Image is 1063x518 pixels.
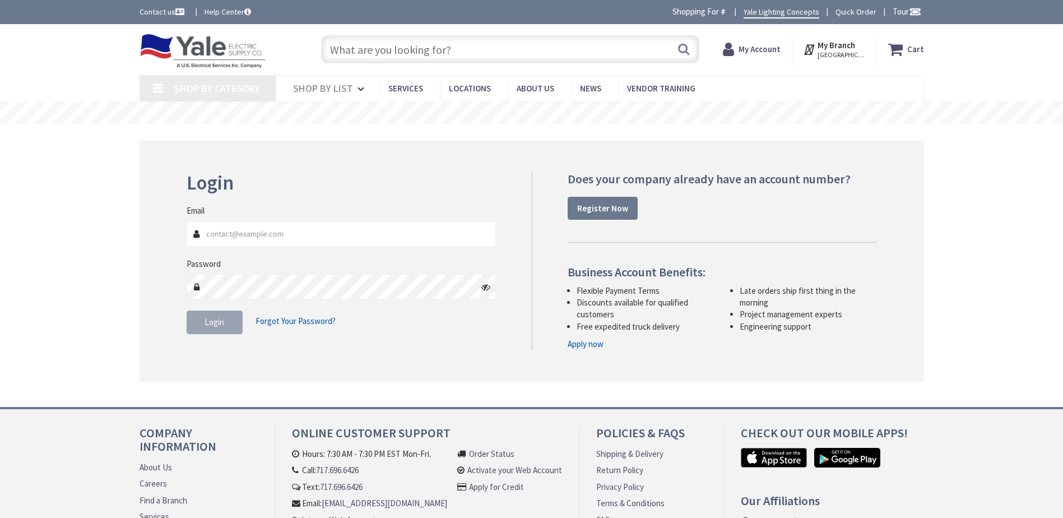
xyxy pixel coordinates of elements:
[907,39,924,59] strong: Cart
[292,481,447,493] li: Text:
[316,464,359,476] a: 717.696.6426
[322,497,447,509] a: [EMAIL_ADDRESS][DOMAIN_NAME]
[140,426,258,461] h4: Company Information
[187,172,496,194] h2: Login
[818,40,855,50] strong: My Branch
[187,221,496,247] input: Email
[741,426,932,448] h4: Check out Our Mobile Apps!
[174,82,260,95] span: Shop By Category
[256,311,336,332] a: Forgot Your Password?
[568,172,877,186] h4: Does your company already have an account number?
[187,205,205,216] label: Email
[596,464,643,476] a: Return Policy
[321,35,699,63] input: What are you looking for?
[292,426,562,448] h4: Online Customer Support
[577,285,714,297] li: Flexible Payment Terms
[740,285,877,309] li: Late orders ship first thing in the morning
[467,464,562,476] a: Activate your Web Account
[580,83,601,94] span: News
[577,321,714,332] li: Free expedited truck delivery
[469,481,524,493] a: Apply for Credit
[293,82,353,95] span: Shop By List
[596,497,665,509] a: Terms & Conditions
[256,316,336,326] span: Forgot Your Password?
[449,83,491,94] span: Locations
[740,321,877,332] li: Engineering support
[577,203,628,214] strong: Register Now
[818,50,865,59] span: [GEOGRAPHIC_DATA], [GEOGRAPHIC_DATA]
[596,426,706,448] h4: Policies & FAQs
[577,297,714,321] li: Discounts available for qualified customers
[292,448,447,460] li: Hours: 7:30 AM - 7:30 PM EST Mon-Fri.
[741,494,932,516] h4: Our Affiliations
[469,448,514,460] a: Order Status
[140,494,187,506] a: Find a Branch
[672,6,719,17] span: Shopping For
[740,308,877,320] li: Project management experts
[888,39,924,59] a: Cart
[517,83,554,94] span: About Us
[744,6,819,18] a: Yale Lighting Concepts
[568,338,604,350] a: Apply now
[596,481,644,493] a: Privacy Policy
[481,283,490,292] i: Click here to show/hide password
[205,6,251,17] a: Help Center
[893,6,921,17] span: Tour
[803,39,865,59] div: My Branch [GEOGRAPHIC_DATA], [GEOGRAPHIC_DATA]
[739,44,781,54] strong: My Account
[388,83,423,94] span: Services
[292,497,447,509] li: Email:
[292,464,447,476] li: Call:
[140,34,266,68] img: Yale Electric Supply Co.
[320,481,363,493] a: 717.696.6426
[140,6,187,17] a: Contact us
[723,39,781,59] a: My Account
[187,311,243,334] button: Login
[187,258,221,270] label: Password
[205,317,224,327] span: Login
[721,6,726,17] strong: #
[627,83,695,94] span: Vendor Training
[568,265,877,279] h4: Business Account Benefits:
[140,478,167,489] a: Careers
[568,197,638,220] a: Register Now
[835,6,876,17] a: Quick Order
[596,448,663,460] a: Shipping & Delivery
[140,461,172,473] a: About Us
